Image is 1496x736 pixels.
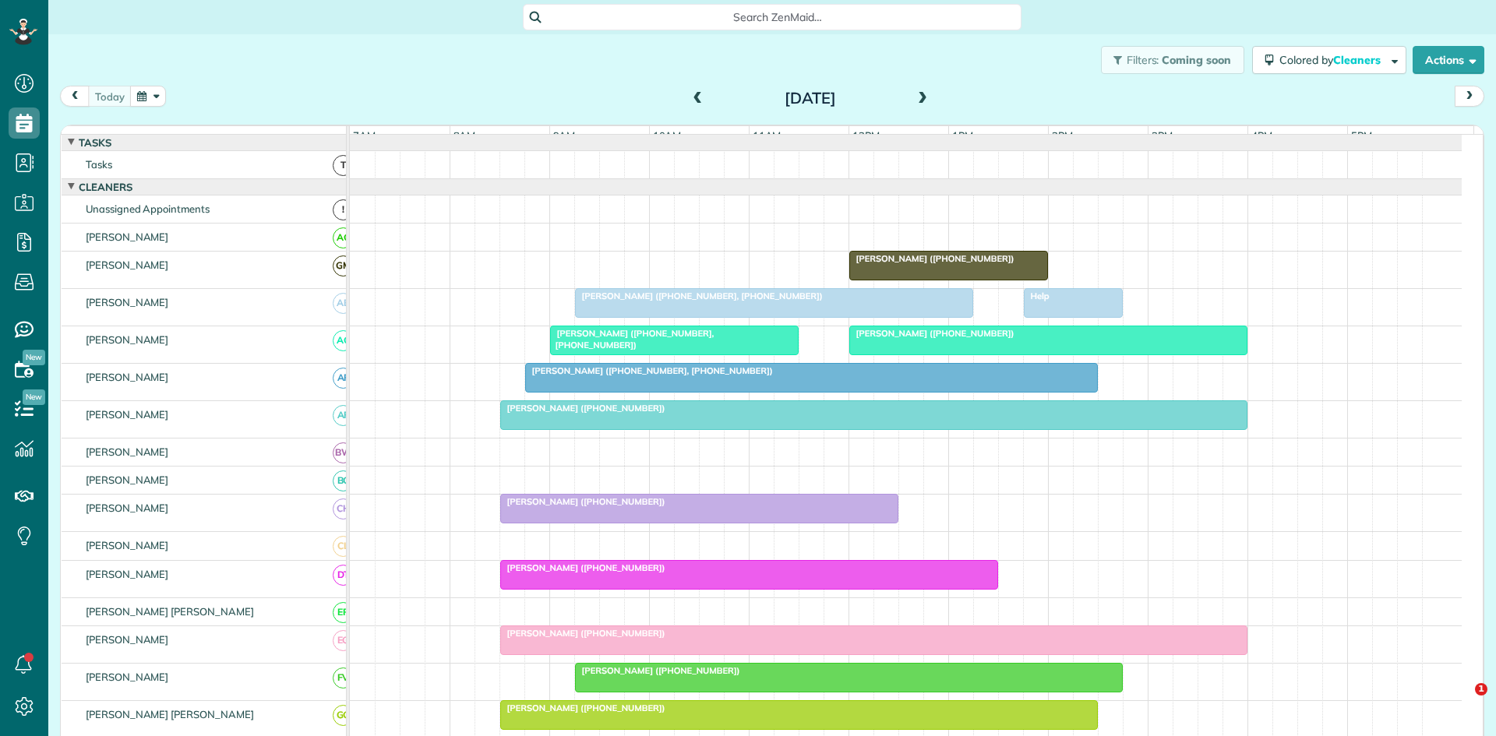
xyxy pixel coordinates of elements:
button: next [1455,86,1484,107]
span: [PERSON_NAME] ([PHONE_NUMBER]) [574,665,741,676]
span: DT [333,565,354,586]
span: 9am [550,129,579,142]
span: [PERSON_NAME] [83,296,172,308]
span: EP [333,602,354,623]
span: [PERSON_NAME] ([PHONE_NUMBER]) [499,628,666,639]
span: Help [1023,291,1050,301]
span: [PERSON_NAME] [PERSON_NAME] [83,605,257,618]
span: GG [333,705,354,726]
span: New [23,350,45,365]
span: EG [333,630,354,651]
span: AF [333,405,354,426]
span: Cleaners [76,181,136,193]
span: [PERSON_NAME] [83,633,172,646]
span: GM [333,255,354,276]
span: 8am [450,129,479,142]
span: [PERSON_NAME] [83,333,172,346]
span: [PERSON_NAME] ([PHONE_NUMBER]) [499,562,666,573]
span: AF [333,368,354,389]
span: 7am [350,129,379,142]
span: ! [333,199,354,220]
span: [PERSON_NAME] ([PHONE_NUMBER], [PHONE_NUMBER]) [549,328,714,350]
span: Cleaners [1333,53,1383,67]
span: [PERSON_NAME] ([PHONE_NUMBER]) [849,328,1015,339]
span: 1pm [949,129,976,142]
span: [PERSON_NAME] [83,231,172,243]
span: [PERSON_NAME] [83,502,172,514]
span: 10am [650,129,685,142]
span: [PERSON_NAME] ([PHONE_NUMBER]) [499,703,666,713]
span: Filters: [1127,53,1159,67]
span: [PERSON_NAME] ([PHONE_NUMBER], [PHONE_NUMBER]) [524,365,774,376]
span: [PERSON_NAME] [83,474,172,486]
button: prev [60,86,90,107]
span: AC [333,330,354,351]
span: 2pm [1049,129,1076,142]
span: [PERSON_NAME] [83,539,172,551]
button: Actions [1413,46,1484,74]
span: [PERSON_NAME] [83,371,172,383]
span: 12pm [849,129,883,142]
span: 1 [1475,683,1487,696]
span: 5pm [1348,129,1375,142]
span: [PERSON_NAME] [83,568,172,580]
span: T [333,155,354,176]
span: BW [333,442,354,463]
span: Coming soon [1162,53,1232,67]
span: Tasks [76,136,115,149]
span: [PERSON_NAME] [83,445,172,458]
span: AC [333,227,354,248]
span: [PERSON_NAME] [83,671,172,683]
button: today [88,86,132,107]
span: FV [333,667,354,688]
span: 3pm [1148,129,1176,142]
span: Colored by [1279,53,1386,67]
span: [PERSON_NAME] ([PHONE_NUMBER]) [499,496,666,507]
span: Tasks [83,158,115,171]
span: 4pm [1248,129,1275,142]
span: [PERSON_NAME] ([PHONE_NUMBER]) [849,253,1015,264]
span: Unassigned Appointments [83,202,213,215]
span: [PERSON_NAME] [PERSON_NAME] [83,708,257,720]
span: CL [333,536,354,557]
span: BC [333,470,354,491]
span: 11am [750,129,785,142]
span: [PERSON_NAME] ([PHONE_NUMBER]) [499,403,666,414]
h2: [DATE] [713,90,908,107]
span: [PERSON_NAME] [83,259,172,271]
span: [PERSON_NAME] ([PHONE_NUMBER], [PHONE_NUMBER]) [574,291,824,301]
button: Colored byCleaners [1252,46,1406,74]
span: CH [333,498,354,519]
iframe: Intercom live chat [1443,683,1480,720]
span: [PERSON_NAME] [83,408,172,421]
span: AB [333,293,354,314]
span: New [23,389,45,405]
